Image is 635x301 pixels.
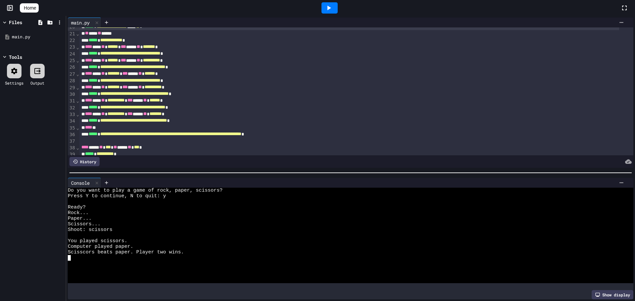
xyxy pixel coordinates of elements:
[76,85,79,90] span: Fold line
[68,178,101,188] div: Console
[68,44,76,51] div: 23
[68,57,76,64] div: 25
[68,145,76,151] div: 38
[68,132,76,138] div: 36
[68,205,86,210] span: Ready?
[9,19,22,26] div: Files
[68,19,93,26] div: main.py
[76,125,79,131] span: Fold line
[68,78,76,84] div: 28
[68,91,76,98] div: 30
[68,24,76,30] div: 20
[9,54,22,60] div: Tools
[76,145,79,150] span: Fold line
[68,111,76,118] div: 33
[68,188,223,193] span: Do you want to play a game of rock, paper, scissors?
[68,85,76,91] div: 29
[76,45,79,50] span: Fold line
[68,244,133,249] span: Computer played paper.
[68,179,93,186] div: Console
[76,112,79,117] span: Fold line
[68,138,76,145] div: 37
[68,105,76,111] div: 32
[68,193,166,199] span: Press Y to continue, N to quit: y
[12,34,63,40] div: main.py
[68,221,101,227] span: Scissors...
[68,31,76,37] div: 21
[68,151,76,158] div: 39
[68,216,92,221] span: Paper...
[68,98,76,104] div: 31
[68,64,76,71] div: 26
[68,118,76,125] div: 34
[68,37,76,44] div: 22
[76,98,79,103] span: Fold line
[68,18,101,27] div: main.py
[68,249,184,255] span: Scisscors beats paper. Player two wins.
[30,80,44,86] div: Output
[68,125,76,132] div: 35
[5,80,23,86] div: Settings
[76,71,79,77] span: Fold line
[76,31,79,36] span: Fold line
[592,290,633,299] div: Show display
[68,71,76,78] div: 27
[68,238,127,244] span: You played scissors.
[68,227,112,233] span: Shoot: scissors
[24,5,36,11] span: Home
[76,58,79,63] span: Fold line
[69,157,100,166] div: History
[68,51,76,57] div: 24
[20,3,39,13] a: Home
[68,210,89,216] span: Rock...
